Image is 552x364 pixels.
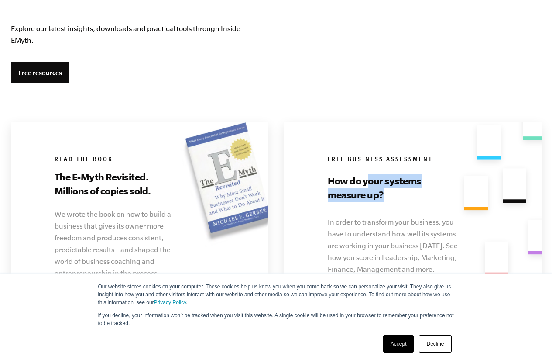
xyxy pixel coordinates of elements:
[154,299,186,305] a: Privacy Policy
[11,23,262,46] p: Explore our latest insights, downloads and practical tools through Inside EMyth.
[328,216,461,275] p: In order to transform your business, you have to understand how well its systems are working in y...
[328,174,449,202] h3: How do your systems measure up?
[98,312,454,327] p: If you decline, your information won’t be tracked when you visit this website. A single cookie wi...
[328,156,492,165] h6: Free Business Assessment
[98,283,454,306] p: Our website stores cookies on your computer. These cookies help us know you when you come back so...
[55,170,175,198] h3: The E-Myth Revisited. Millions of copies sold.
[55,208,172,279] p: We wrote the book on how to build a business that gives its owner more freedom and produces consi...
[11,62,69,83] a: Free resources
[419,335,451,353] a: Decline
[55,156,219,165] h6: Read the book
[383,335,414,353] a: Accept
